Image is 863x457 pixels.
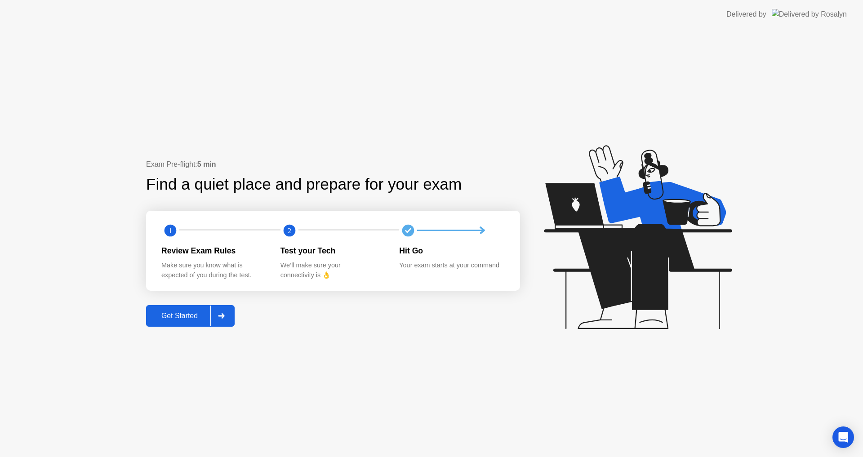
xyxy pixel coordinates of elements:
b: 5 min [197,160,216,168]
div: Open Intercom Messenger [832,426,854,448]
div: Delivered by [726,9,766,20]
img: Delivered by Rosalyn [772,9,847,19]
text: 2 [288,226,291,235]
text: 1 [169,226,172,235]
div: Exam Pre-flight: [146,159,520,170]
div: Your exam starts at your command [399,261,504,271]
div: Hit Go [399,245,504,257]
div: Test your Tech [280,245,385,257]
div: Make sure you know what is expected of you during the test. [161,261,266,280]
div: We’ll make sure your connectivity is 👌 [280,261,385,280]
div: Find a quiet place and prepare for your exam [146,173,463,196]
button: Get Started [146,305,235,327]
div: Get Started [149,312,210,320]
div: Review Exam Rules [161,245,266,257]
